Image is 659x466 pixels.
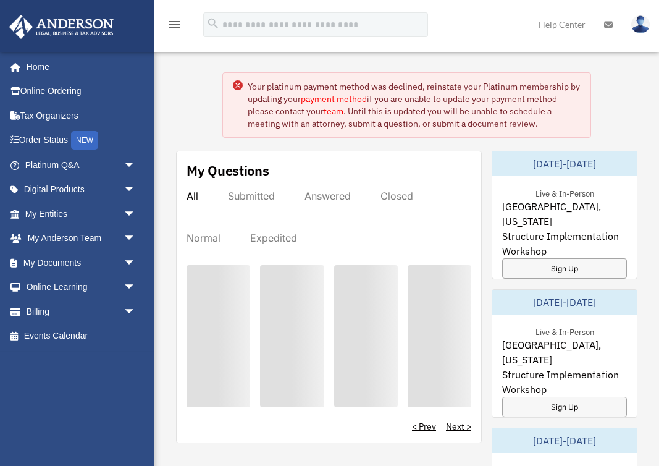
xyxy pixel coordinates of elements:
[526,324,604,337] div: Live & In-Person
[631,15,650,33] img: User Pic
[9,177,154,202] a: Digital Productsarrow_drop_down
[228,190,275,202] div: Submitted
[324,106,343,117] a: team
[446,420,471,433] a: Next >
[9,226,154,251] a: My Anderson Teamarrow_drop_down
[492,290,637,315] div: [DATE]-[DATE]
[502,367,627,397] span: Structure Implementation Workshop
[187,232,220,244] div: Normal
[492,151,637,176] div: [DATE]-[DATE]
[6,15,117,39] img: Anderson Advisors Platinum Portal
[167,22,182,32] a: menu
[187,190,198,202] div: All
[9,250,154,275] a: My Documentsarrow_drop_down
[9,299,154,324] a: Billingarrow_drop_down
[124,201,148,227] span: arrow_drop_down
[187,161,269,180] div: My Questions
[9,324,154,349] a: Events Calendar
[9,201,154,226] a: My Entitiesarrow_drop_down
[502,397,627,417] a: Sign Up
[380,190,413,202] div: Closed
[502,258,627,279] a: Sign Up
[412,420,436,433] a: < Prev
[9,54,148,79] a: Home
[167,17,182,32] i: menu
[9,103,154,128] a: Tax Organizers
[304,190,351,202] div: Answered
[124,153,148,178] span: arrow_drop_down
[492,428,637,453] div: [DATE]-[DATE]
[301,93,367,104] a: payment method
[71,131,98,150] div: NEW
[124,275,148,300] span: arrow_drop_down
[248,80,581,130] div: Your platinum payment method was declined, reinstate your Platinum membership by updating your if...
[502,229,627,258] span: Structure Implementation Workshop
[9,275,154,300] a: Online Learningarrow_drop_down
[502,199,627,229] span: [GEOGRAPHIC_DATA], [US_STATE]
[124,250,148,276] span: arrow_drop_down
[124,177,148,203] span: arrow_drop_down
[9,153,154,177] a: Platinum Q&Aarrow_drop_down
[9,128,154,153] a: Order StatusNEW
[9,79,154,104] a: Online Ordering
[206,17,220,30] i: search
[502,337,627,367] span: [GEOGRAPHIC_DATA], [US_STATE]
[124,299,148,324] span: arrow_drop_down
[124,226,148,252] span: arrow_drop_down
[526,186,604,199] div: Live & In-Person
[250,232,297,244] div: Expedited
